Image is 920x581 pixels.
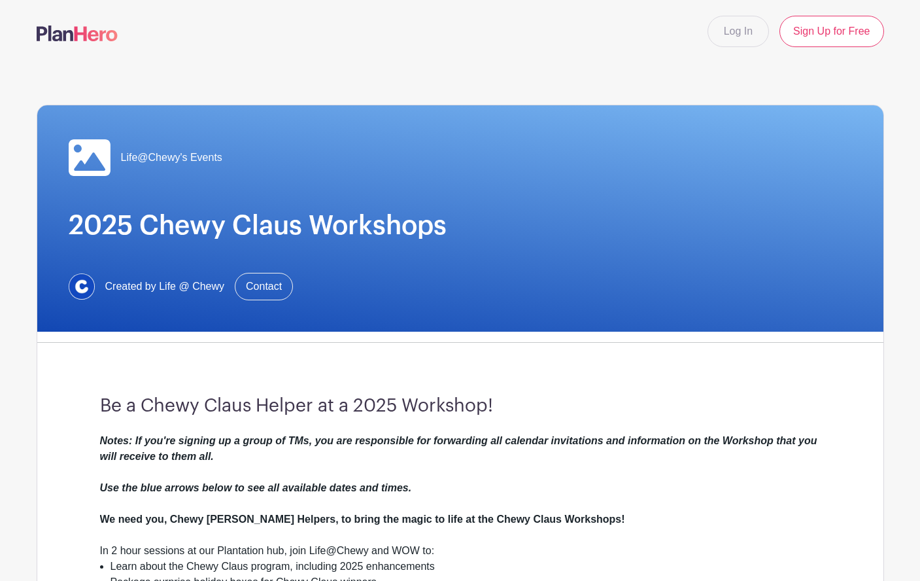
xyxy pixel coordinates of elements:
li: Learn about the Chewy Claus program, including 2025 enhancements [111,559,821,574]
a: Contact [235,273,293,300]
div: In 2 hour sessions at our Plantation hub, join Life@Chewy and WOW to: [100,543,821,559]
h1: 2025 Chewy Claus Workshops [69,210,852,241]
span: Life@Chewy's Events [121,150,222,166]
em: Notes: If you're signing up a group of TMs, you are responsible for forwarding all calendar invit... [100,435,817,493]
a: Log In [707,16,769,47]
span: Created by Life @ Chewy [105,279,225,294]
a: Sign Up for Free [779,16,883,47]
h3: Be a Chewy Claus Helper at a 2025 Workshop! [100,395,821,417]
img: 1629734264472.jfif [69,273,95,300]
img: logo-507f7623f17ff9eddc593b1ce0a138ce2505c220e1c5a4e2b4648c50719b7d32.svg [37,26,118,41]
strong: We need you, Chewy [PERSON_NAME] Helpers, to bring the magic to life at the Chewy Claus Workshops! [100,514,625,525]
